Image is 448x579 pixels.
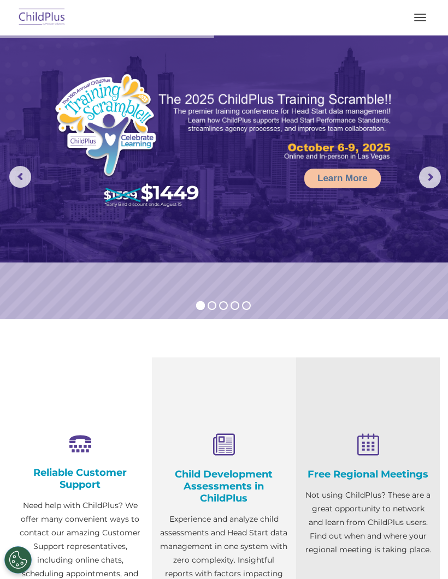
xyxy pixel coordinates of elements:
[304,169,381,188] a: Learn More
[304,468,432,480] h4: Free Regional Meetings
[4,546,32,574] button: Cookies Settings
[304,488,432,557] p: Not using ChildPlus? These are a great opportunity to network and learn from ChildPlus users. Fin...
[16,5,68,31] img: ChildPlus by Procare Solutions
[16,467,144,491] h4: Reliable Customer Support
[160,468,287,504] h4: Child Development Assessments in ChildPlus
